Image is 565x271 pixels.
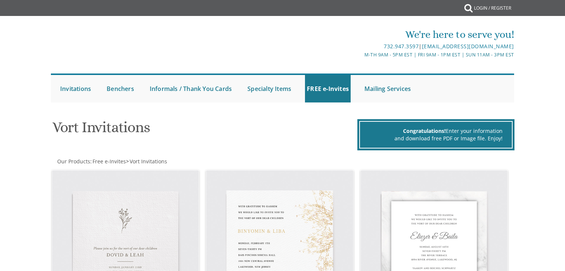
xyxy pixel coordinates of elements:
a: Invitations [58,75,93,102]
div: Enter your information [369,127,503,135]
span: Congratulations! [403,127,446,134]
div: and download free PDF or Image file. Enjoy! [369,135,503,142]
div: : [51,158,283,165]
span: > [126,158,167,165]
a: Informals / Thank You Cards [148,75,234,102]
div: We're here to serve you! [206,27,514,42]
a: Vort Invitations [129,158,167,165]
a: Our Products [56,158,90,165]
div: | [206,42,514,51]
a: Specialty Items [246,75,293,102]
div: M-Th 9am - 5pm EST | Fri 9am - 1pm EST | Sun 11am - 3pm EST [206,51,514,59]
a: Benchers [105,75,136,102]
a: [EMAIL_ADDRESS][DOMAIN_NAME] [422,43,514,50]
a: 732.947.3597 [384,43,419,50]
h1: Vort Invitations [52,119,355,141]
a: FREE e-Invites [305,75,351,102]
a: Free e-Invites [92,158,126,165]
a: Mailing Services [363,75,413,102]
span: Vort Invitations [130,158,167,165]
span: Free e-Invites [92,158,126,165]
